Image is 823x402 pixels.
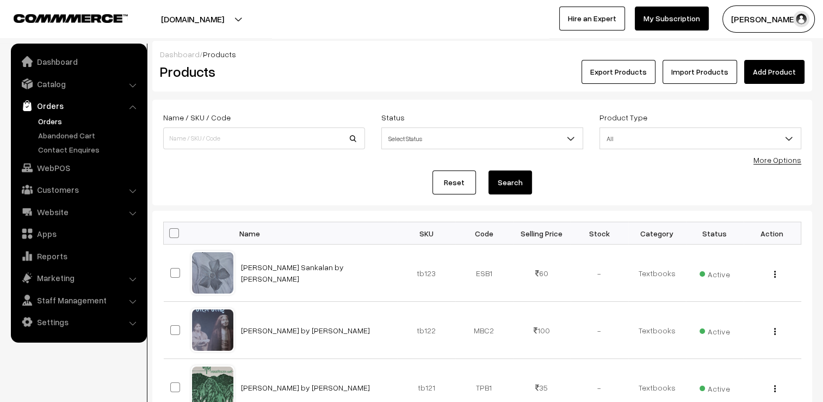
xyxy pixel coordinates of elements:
[14,96,143,115] a: Orders
[599,112,647,123] label: Product Type
[700,323,730,337] span: Active
[663,60,737,84] a: Import Products
[744,60,805,84] a: Add Product
[600,129,801,148] span: All
[241,326,370,335] a: [PERSON_NAME] by [PERSON_NAME]
[382,129,583,148] span: Select Status
[35,144,143,155] a: Contact Enquires
[722,5,815,33] button: [PERSON_NAME]
[513,245,571,302] td: 60
[571,245,628,302] td: -
[559,7,625,31] a: Hire an Expert
[234,222,398,245] th: Name
[774,385,776,392] img: Menu
[455,302,513,359] td: MBC2
[35,115,143,127] a: Orders
[398,222,455,245] th: SKU
[793,11,809,27] img: user
[432,170,476,194] a: Reset
[513,302,571,359] td: 100
[14,74,143,94] a: Catalog
[628,245,686,302] td: Textbooks
[241,263,344,283] a: [PERSON_NAME] Sankalan by [PERSON_NAME]
[160,50,200,59] a: Dashboard
[14,224,143,243] a: Apps
[488,170,532,194] button: Search
[163,112,231,123] label: Name / SKU / Code
[628,302,686,359] td: Textbooks
[14,268,143,288] a: Marketing
[700,266,730,280] span: Active
[513,222,571,245] th: Selling Price
[398,245,455,302] td: tb123
[581,60,655,84] button: Export Products
[628,222,686,245] th: Category
[14,158,143,178] a: WebPOS
[203,50,236,59] span: Products
[14,52,143,71] a: Dashboard
[753,155,801,165] a: More Options
[123,5,262,33] button: [DOMAIN_NAME]
[14,11,109,24] a: COMMMERCE
[455,245,513,302] td: ESB1
[571,302,628,359] td: -
[398,302,455,359] td: tb122
[35,130,143,141] a: Abandoned Cart
[381,112,405,123] label: Status
[635,7,709,31] a: My Subscription
[163,127,365,149] input: Name / SKU / Code
[14,202,143,222] a: Website
[774,328,776,335] img: Menu
[14,290,143,310] a: Staff Management
[744,222,801,245] th: Action
[14,312,143,332] a: Settings
[774,271,776,278] img: Menu
[571,222,628,245] th: Stock
[686,222,744,245] th: Status
[700,380,730,394] span: Active
[599,127,801,149] span: All
[455,222,513,245] th: Code
[241,383,370,392] a: [PERSON_NAME] by [PERSON_NAME]
[160,63,364,80] h2: Products
[14,180,143,199] a: Customers
[14,14,128,22] img: COMMMERCE
[381,127,583,149] span: Select Status
[14,246,143,266] a: Reports
[160,48,805,60] div: /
